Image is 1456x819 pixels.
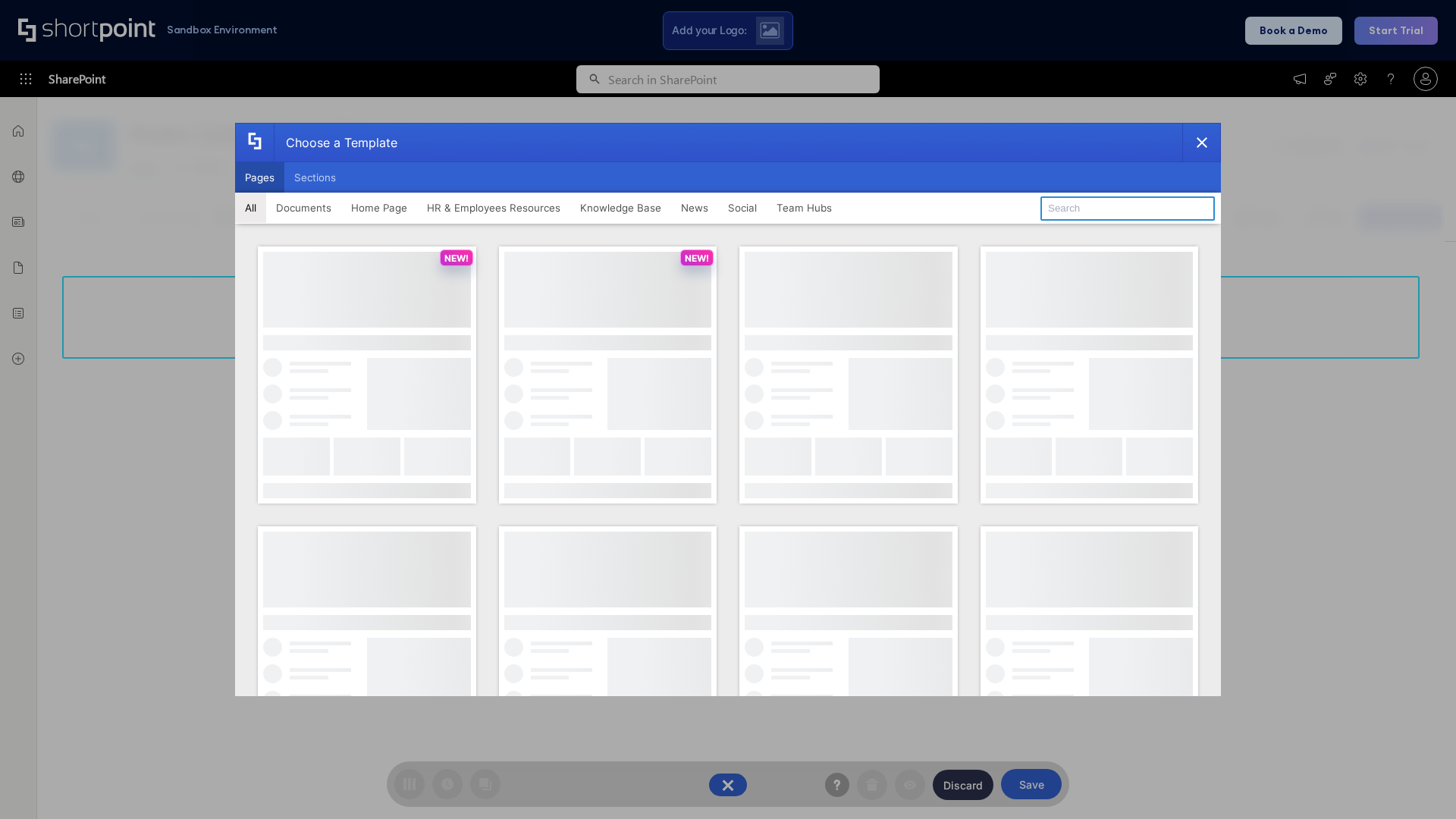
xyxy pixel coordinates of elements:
button: Social [718,193,767,223]
iframe: Chat Widget [1380,746,1456,819]
p: NEW! [685,253,709,264]
input: Search [1040,196,1215,221]
button: HR & Employees Resources [417,193,570,223]
button: Sections [284,162,346,193]
div: Choose a Template [274,124,397,162]
p: NEW! [444,253,469,264]
button: Team Hubs [767,193,842,223]
button: Documents [266,193,341,223]
button: Home Page [341,193,417,223]
button: All [235,193,266,223]
button: Pages [235,162,284,193]
div: template selector [235,123,1221,696]
button: News [671,193,718,223]
button: Knowledge Base [570,193,671,223]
